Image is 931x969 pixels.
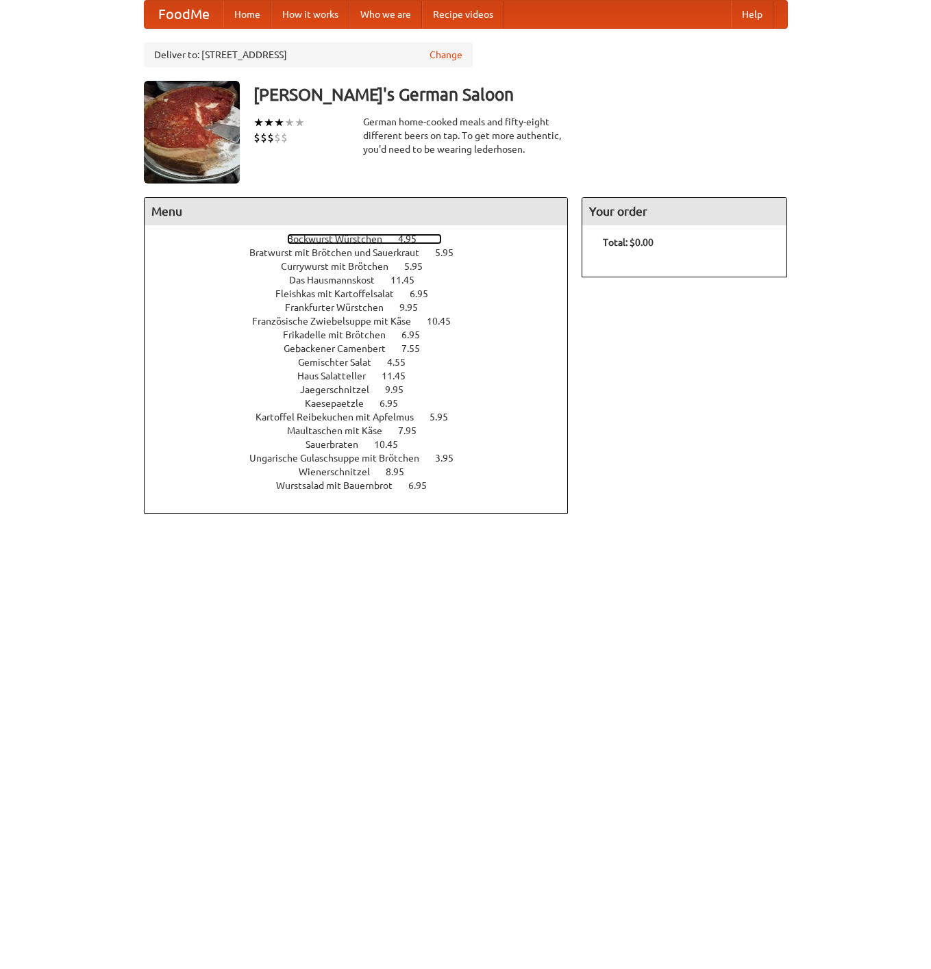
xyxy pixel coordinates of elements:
li: $ [267,130,274,145]
a: Sauerbraten 10.45 [306,439,423,450]
span: 4.95 [398,234,430,244]
span: Ungarische Gulaschsuppe mit Brötchen [249,453,433,464]
span: Kaesepaetzle [305,398,377,409]
h3: [PERSON_NAME]'s German Saloon [253,81,788,108]
span: Wurstsalad mit Bauernbrot [276,480,406,491]
span: 6.95 [380,398,412,409]
span: Bockwurst Würstchen [287,234,396,244]
a: Fleishkas mit Kartoffelsalat 6.95 [275,288,454,299]
img: angular.jpg [144,81,240,184]
a: Wienerschnitzel 8.95 [299,466,430,477]
span: 4.55 [387,357,419,368]
span: Gemischter Salat [298,357,385,368]
span: Fleishkas mit Kartoffelsalat [275,288,408,299]
a: Haus Salatteller 11.45 [297,370,431,381]
a: Kartoffel Reibekuchen mit Apfelmus 5.95 [256,412,473,423]
a: Wurstsalad mit Bauernbrot 6.95 [276,480,452,491]
span: Frikadelle mit Brötchen [283,329,399,340]
li: ★ [274,115,284,130]
li: ★ [253,115,264,130]
span: Maultaschen mit Käse [287,425,396,436]
span: 5.95 [435,247,467,258]
a: Help [731,1,773,28]
b: Total: $0.00 [603,237,654,248]
h4: Menu [145,198,568,225]
span: Sauerbraten [306,439,372,450]
span: 6.95 [410,288,442,299]
span: Bratwurst mit Brötchen und Sauerkraut [249,247,433,258]
a: Home [223,1,271,28]
a: Kaesepaetzle 6.95 [305,398,423,409]
li: ★ [295,115,305,130]
span: 6.95 [408,480,440,491]
span: 10.45 [374,439,412,450]
span: 7.95 [398,425,430,436]
a: Change [430,48,462,62]
a: Ungarische Gulaschsuppe mit Brötchen 3.95 [249,453,479,464]
span: 5.95 [404,261,436,272]
a: Gebackener Camenbert 7.55 [284,343,445,354]
span: 7.55 [401,343,434,354]
span: Gebackener Camenbert [284,343,399,354]
span: 5.95 [430,412,462,423]
span: 11.45 [382,370,419,381]
li: ★ [284,115,295,130]
a: Das Hausmannskost 11.45 [289,275,440,286]
a: How it works [271,1,349,28]
div: German home-cooked meals and fifty-eight different beers on tap. To get more authentic, you'd nee... [363,115,569,156]
a: Französische Zwiebelsuppe mit Käse 10.45 [252,316,476,327]
li: $ [260,130,267,145]
li: $ [281,130,288,145]
li: $ [274,130,281,145]
span: 10.45 [427,316,464,327]
span: Französische Zwiebelsuppe mit Käse [252,316,425,327]
a: Recipe videos [422,1,504,28]
a: Maultaschen mit Käse 7.95 [287,425,442,436]
a: Frankfurter Würstchen 9.95 [285,302,443,313]
div: Deliver to: [STREET_ADDRESS] [144,42,473,67]
li: ★ [264,115,274,130]
a: Jaegerschnitzel 9.95 [300,384,429,395]
a: Bockwurst Würstchen 4.95 [287,234,442,244]
span: 9.95 [399,302,432,313]
span: Jaegerschnitzel [300,384,383,395]
span: Wienerschnitzel [299,466,384,477]
span: Frankfurter Würstchen [285,302,397,313]
span: Das Hausmannskost [289,275,388,286]
h4: Your order [582,198,786,225]
a: FoodMe [145,1,223,28]
li: $ [253,130,260,145]
a: Gemischter Salat 4.55 [298,357,431,368]
span: 11.45 [390,275,428,286]
a: Frikadelle mit Brötchen 6.95 [283,329,445,340]
a: Who we are [349,1,422,28]
span: Haus Salatteller [297,370,380,381]
span: 9.95 [385,384,417,395]
span: 8.95 [386,466,418,477]
a: Currywurst mit Brötchen 5.95 [281,261,448,272]
span: Kartoffel Reibekuchen mit Apfelmus [256,412,427,423]
span: 3.95 [435,453,467,464]
a: Bratwurst mit Brötchen und Sauerkraut 5.95 [249,247,479,258]
span: Currywurst mit Brötchen [281,261,402,272]
span: 6.95 [401,329,434,340]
